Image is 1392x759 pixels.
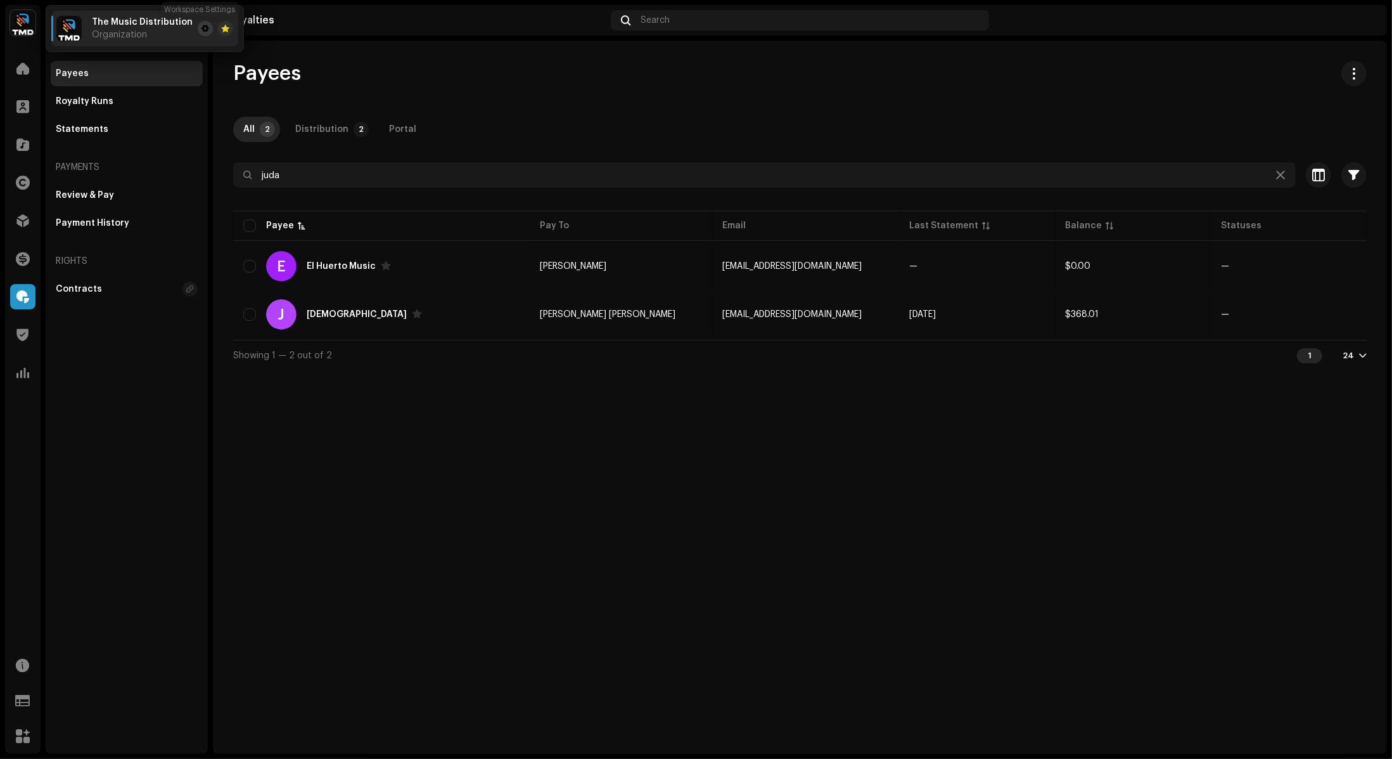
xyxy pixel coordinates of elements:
div: 1 [1297,348,1322,363]
span: sergio mata [540,262,606,271]
re-m-nav-item: Contracts [51,276,203,302]
re-m-nav-item: Payment History [51,211,203,236]
span: Payees [233,61,301,86]
p-badge: 2 [354,122,369,137]
re-a-table-badge: — [1221,262,1357,271]
div: El Huerto Music [307,262,376,271]
span: The Music Distribution [92,17,193,27]
div: Royalties [228,15,606,25]
re-m-nav-item: Royalty Runs [51,89,203,114]
div: Balance [1065,219,1102,232]
span: Josue Joel Mata Lopez [540,310,675,319]
span: Sep 2025 [909,310,936,319]
span: Organization [92,30,147,40]
div: Review & Pay [56,190,114,200]
span: $368.01 [1065,310,1099,319]
div: Payees [56,68,89,79]
div: Juda [307,310,407,319]
span: singerofjuda@gmail.com [722,262,862,271]
re-m-nav-item: Payees [51,61,203,86]
img: 622bc8f8-b98b-49b5-8c6c-3a84fb01c0a0 [56,16,82,41]
div: E [266,251,297,282]
div: Payment History [56,218,129,228]
div: All [243,117,255,142]
input: Search [233,162,1296,188]
div: Last Statement [909,219,978,232]
div: Portal [389,117,416,142]
re-a-table-badge: — [1221,310,1357,319]
span: Showing 1 — 2 out of 2 [233,351,332,360]
span: $0.00 [1065,262,1090,271]
div: J [266,299,297,330]
div: Contracts [56,284,102,294]
div: Payee [266,219,294,232]
img: 622bc8f8-b98b-49b5-8c6c-3a84fb01c0a0 [10,10,35,36]
div: 24 [1343,351,1354,361]
span: grupojuda2025@gmail.com [722,310,862,319]
div: Statements [56,124,108,134]
img: 63800577-1954-41db-a888-b59ac7771f33 [1351,10,1372,30]
re-a-nav-header: Payments [51,152,203,183]
p-badge: 2 [260,122,275,137]
div: Royalty Runs [56,96,113,107]
span: — [909,262,917,271]
re-m-nav-item: Review & Pay [51,183,203,208]
div: Distribution [295,117,348,142]
re-m-nav-item: Statements [51,117,203,142]
re-a-nav-header: Rights [51,246,203,276]
span: Search [641,15,670,25]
